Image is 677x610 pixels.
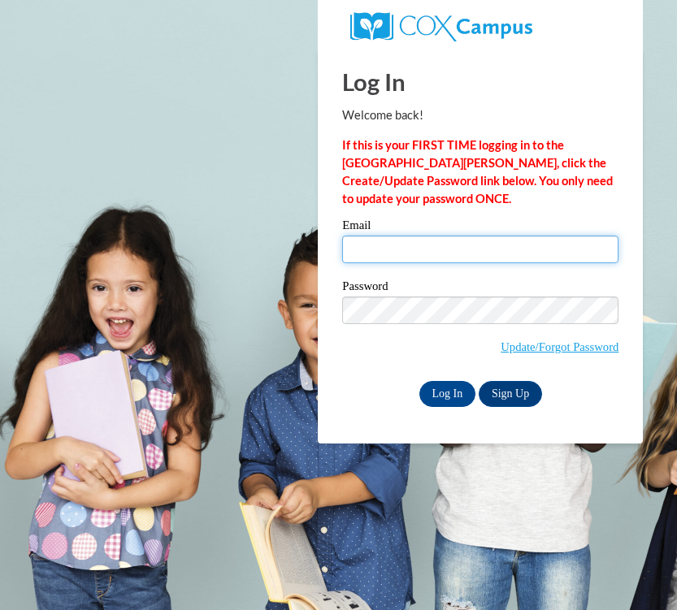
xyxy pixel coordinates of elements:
strong: If this is your FIRST TIME logging in to the [GEOGRAPHIC_DATA][PERSON_NAME], click the Create/Upd... [342,138,613,205]
p: Welcome back! [342,106,618,124]
a: Update/Forgot Password [501,340,618,353]
a: Sign Up [479,381,542,407]
label: Password [342,280,618,296]
label: Email [342,219,618,236]
img: COX Campus [350,12,532,41]
h1: Log In [342,65,618,98]
a: COX Campus [350,19,532,32]
input: Log In [419,381,476,407]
